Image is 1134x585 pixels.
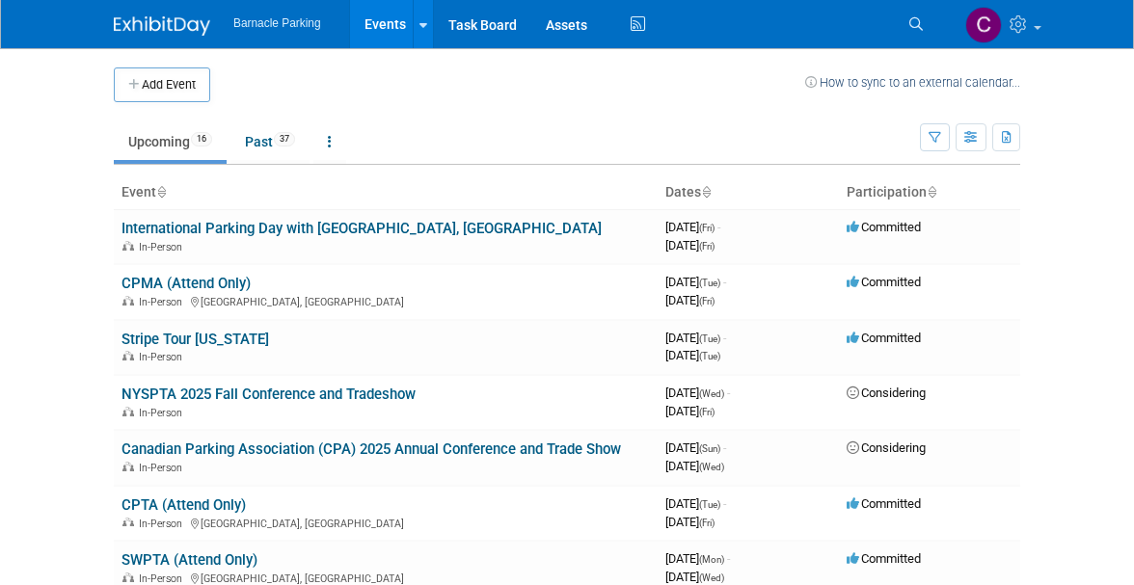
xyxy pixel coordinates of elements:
span: In-Person [139,407,188,419]
span: Considering [847,440,926,455]
span: (Mon) [699,554,724,565]
img: In-Person Event [122,351,134,360]
a: Sort by Participation Type [927,184,936,199]
th: Event [114,176,658,209]
span: (Tue) [699,351,720,361]
span: In-Person [139,572,188,585]
span: [DATE] [665,220,720,234]
span: [DATE] [665,275,726,289]
img: In-Person Event [122,407,134,416]
span: (Fri) [699,241,715,252]
span: [DATE] [665,238,715,253]
span: (Tue) [699,333,720,344]
div: [GEOGRAPHIC_DATA], [GEOGRAPHIC_DATA] [121,293,650,308]
span: (Sun) [699,443,720,454]
a: CPMA (Attend Only) [121,275,251,292]
img: ExhibitDay [114,16,210,36]
th: Dates [658,176,839,209]
span: [DATE] [665,551,730,566]
span: 16 [191,132,212,146]
span: (Fri) [699,223,715,233]
span: - [723,496,726,511]
span: [DATE] [665,570,724,584]
span: In-Person [139,296,188,308]
span: [DATE] [665,440,726,455]
img: In-Person Event [122,296,134,306]
a: Canadian Parking Association (CPA) 2025 Annual Conference and Trade Show [121,440,621,458]
a: Upcoming16 [114,123,227,160]
span: 37 [274,132,295,146]
span: (Fri) [699,407,715,417]
span: Barnacle Parking [233,16,321,30]
span: - [723,331,726,345]
img: In-Person Event [122,462,134,471]
span: [DATE] [665,293,715,307]
span: In-Person [139,462,188,474]
img: In-Person Event [122,241,134,251]
div: [GEOGRAPHIC_DATA], [GEOGRAPHIC_DATA] [121,515,650,530]
span: (Fri) [699,296,715,306]
span: Committed [847,496,921,511]
span: (Tue) [699,499,720,510]
span: [DATE] [665,459,724,473]
span: [DATE] [665,496,726,511]
span: (Tue) [699,278,720,288]
span: Committed [847,551,921,566]
span: [DATE] [665,386,730,400]
th: Participation [839,176,1020,209]
img: In-Person Event [122,518,134,527]
span: Committed [847,331,921,345]
a: Sort by Event Name [156,184,166,199]
a: Past37 [230,123,310,160]
span: - [717,220,720,234]
span: (Fri) [699,518,715,528]
span: In-Person [139,518,188,530]
img: In-Person Event [122,572,134,582]
div: [GEOGRAPHIC_DATA], [GEOGRAPHIC_DATA] [121,570,650,585]
a: How to sync to an external calendar... [805,75,1020,90]
a: Stripe Tour [US_STATE] [121,331,269,348]
span: In-Person [139,351,188,363]
button: Add Event [114,67,210,102]
span: - [723,275,726,289]
span: [DATE] [665,515,715,529]
a: NYSPTA 2025 Fall Conference and Tradeshow [121,386,416,403]
img: Cara Murray [965,7,1002,43]
a: SWPTA (Attend Only) [121,551,257,569]
span: [DATE] [665,331,726,345]
span: - [727,551,730,566]
a: Sort by Start Date [701,184,711,199]
span: Committed [847,220,921,234]
span: [DATE] [665,404,715,418]
a: CPTA (Attend Only) [121,496,246,514]
span: Considering [847,386,926,400]
span: (Wed) [699,388,724,399]
a: International Parking Day with [GEOGRAPHIC_DATA], [GEOGRAPHIC_DATA] [121,220,602,237]
span: - [723,440,726,455]
span: Committed [847,275,921,289]
span: [DATE] [665,348,720,362]
span: In-Person [139,241,188,253]
span: (Wed) [699,462,724,472]
span: - [727,386,730,400]
span: (Wed) [699,572,724,583]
